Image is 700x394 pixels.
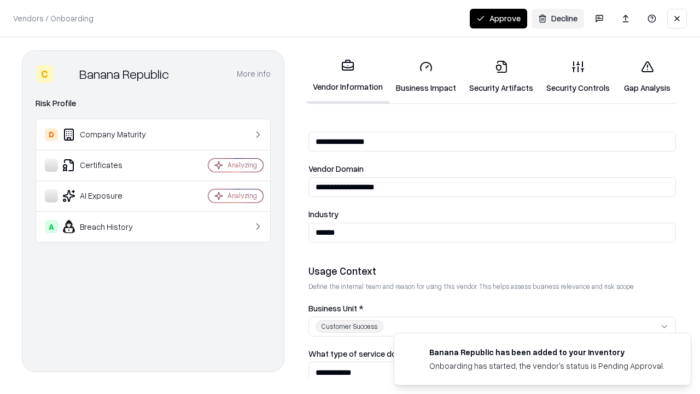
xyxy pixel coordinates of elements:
label: Business Unit * [308,304,676,312]
a: Security Controls [540,51,616,102]
img: Banana Republic [57,65,75,83]
div: Certificates [45,159,176,172]
div: Customer Success [316,320,383,333]
a: Vendor Information [306,50,389,103]
button: More info [237,64,271,84]
div: A [45,220,58,233]
div: Company Maturity [45,128,176,141]
a: Business Impact [389,51,463,102]
label: Vendor Domain [308,165,676,173]
button: Approve [470,9,527,28]
p: Vendors / Onboarding [13,13,94,24]
button: Customer Success [308,317,676,337]
div: C [36,65,53,83]
div: Usage Context [308,264,676,277]
a: Gap Analysis [616,51,678,102]
div: Breach History [45,220,176,233]
div: Analyzing [227,191,257,200]
div: D [45,128,58,141]
img: bananarepublic.com [407,346,421,360]
div: Banana Republic [79,65,169,83]
div: Onboarding has started, the vendor's status is Pending Approval. [429,360,664,372]
label: What type of service does the vendor provide? * [308,350,676,358]
button: Decline [532,9,584,28]
div: AI Exposure [45,189,176,202]
div: Risk Profile [36,97,271,110]
p: Define the internal team and reason for using this vendor. This helps assess business relevance a... [308,282,676,291]
div: Analyzing [227,160,257,170]
a: Security Artifacts [463,51,540,102]
label: Industry [308,210,676,218]
div: Banana Republic has been added to your inventory [429,346,664,358]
